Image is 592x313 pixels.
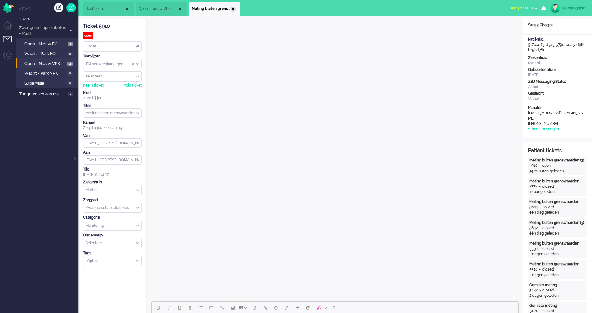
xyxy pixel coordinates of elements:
[511,6,520,10] span: away
[528,55,587,61] div: Ziekenhuis
[3,36,17,50] li: Tickets menu
[507,4,541,13] button: awayfor 01:01
[18,70,77,77] a: Wacht - Park VPK 0
[83,71,142,82] div: Assign User
[542,184,554,189] div: closed
[550,4,560,13] img: avatar
[562,5,586,11] div: jeannetgmsc
[292,302,302,313] button: Clear formatting
[538,288,542,293] div: -
[83,103,142,108] div: Titel
[18,60,77,67] a: Open - Nieuw VPK 4
[83,167,142,172] div: Tijd
[18,40,77,47] a: Open - Nieuw FO 1
[542,267,554,272] div: closed
[528,61,587,66] div: Martini
[18,15,78,22] a: Inbox
[217,302,227,313] button: Insert/edit link
[528,111,584,121] div: [EMAIL_ADDRESS][DOMAIN_NAME]
[529,210,586,215] div: één dag geleden
[83,256,142,266] div: Select Tags
[529,261,586,267] div: Meting buiten grenswaarden
[83,150,142,155] div: Aan
[528,79,587,84] div: ZBJ Messaging Status
[125,7,130,12] div: Close tab
[18,50,77,57] a: Wacht - Park FO 0
[83,180,142,185] div: Ziekenhuis
[139,6,178,12] span: Open - Nieuw VPK
[529,251,586,257] div: 2 dagen geleden
[67,52,73,56] span: 0
[528,127,559,132] div: + meer toevoegen
[83,215,142,220] div: Categorie
[529,267,537,272] div: 5510
[313,302,330,313] button: AI
[189,2,240,16] li: 5910
[18,25,66,37] span: Zwangerschapsdiabetes - MZH
[67,62,73,66] span: 4
[529,199,586,205] div: Meting buiten grenswaarden
[83,83,104,88] div: neem ticket
[529,184,537,189] div: 5775
[68,92,73,96] span: 0
[302,302,313,313] button: Reset content
[523,37,592,53] div: 917bcd73-d3a3-579c-cda5-d98bb25bd780
[549,4,586,13] a: jeannetgmsc
[529,179,586,184] div: Meting buiten grenswaarden
[529,169,586,174] div: 34 minuten geleden
[538,205,543,210] div: -
[2,2,364,13] body: Rich Text Area. Press ALT-0 for help.
[528,121,584,127] div: [PHONE_NUMBER]
[543,205,554,210] div: solved
[529,226,538,231] div: 5642
[86,6,125,12] span: dashboard
[178,7,183,12] div: Close tab
[528,91,587,96] div: Geslacht
[124,83,142,88] div: volg ticket
[529,189,586,195] div: 12 uur geleden
[528,147,587,154] div: Patiënt tickets
[529,293,586,298] div: 2 dagen geleden
[83,251,142,256] div: Tags
[511,6,533,10] span: for 01:01
[24,81,66,87] span: Supervisie
[523,22,592,28] div: Sanaz Chegini
[83,197,142,203] div: Zorgpad
[538,246,542,251] div: -
[136,2,187,16] li: View
[3,51,17,65] li: Admin menu
[83,125,142,131] div: Zorg bij jou Messaging
[18,90,78,97] a: Toegewezen aan mij 0
[529,163,537,168] div: 5910
[54,3,63,12] div: Creëer ticket
[231,7,236,12] div: Close tab
[529,288,538,293] div: 5442
[3,21,17,35] li: Dashboard menu
[18,80,77,87] a: Supervisie 0
[542,288,554,293] div: closed
[3,4,14,9] a: Omnidesk
[528,97,587,102] div: Vrouw
[249,302,260,313] button: Emoticons
[537,267,542,272] div: -
[260,302,271,313] button: Add attachment
[333,305,335,310] span: 0
[24,71,66,77] span: Wacht - Park VPK
[164,302,174,313] button: Italic
[19,6,78,12] li: Views
[529,220,586,226] div: Meting buiten grenswaarden (3)
[19,16,78,22] span: Inbox
[529,272,586,278] div: 2 dagen geleden
[529,231,586,236] div: één dag geleden
[542,163,551,168] div: open
[330,302,338,313] button: 0
[528,84,587,90] div: Actief
[528,37,587,42] div: PatiëntId
[507,2,541,16] li: awayfor 01:01
[206,302,217,313] button: Numbered list
[529,246,538,251] div: 5538
[83,120,142,125] div: Kanaal
[542,246,554,251] div: closed
[83,54,142,59] div: Toewijzen
[542,226,554,231] div: closed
